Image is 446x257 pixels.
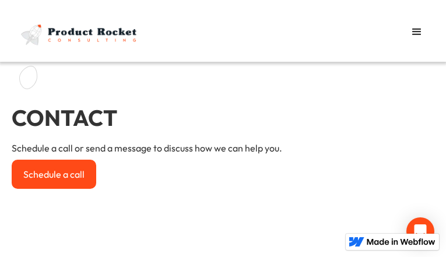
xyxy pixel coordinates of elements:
h1: CONTACT [12,93,117,142]
div: menu [399,15,434,50]
p: Schedule a call or send a message to discuss how we can help you. [12,142,282,154]
a: home [12,15,143,50]
div: Open Intercom Messenger [406,217,434,245]
img: Product Rocket full light logo [17,15,143,50]
img: Made in Webflow [367,238,436,245]
a: Schedule a call [12,160,96,189]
